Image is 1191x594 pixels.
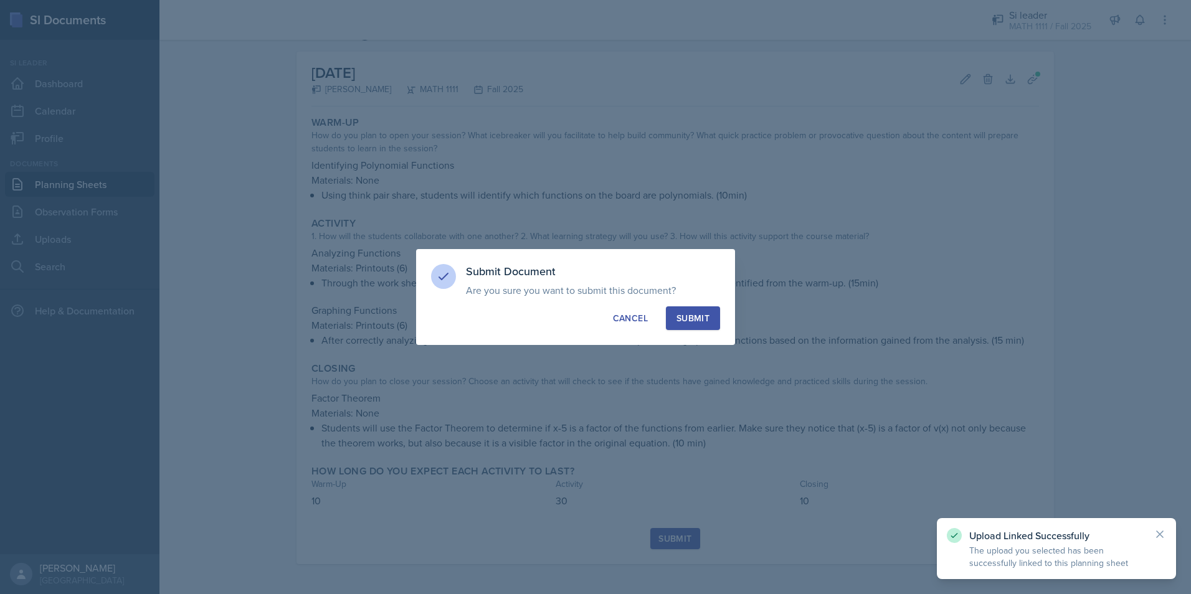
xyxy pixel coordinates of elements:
p: The upload you selected has been successfully linked to this planning sheet [969,544,1144,569]
h3: Submit Document [466,264,720,279]
p: Upload Linked Successfully [969,529,1144,542]
div: Submit [676,312,709,324]
button: Submit [666,306,720,330]
p: Are you sure you want to submit this document? [466,284,720,296]
div: Cancel [613,312,648,324]
button: Cancel [602,306,658,330]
